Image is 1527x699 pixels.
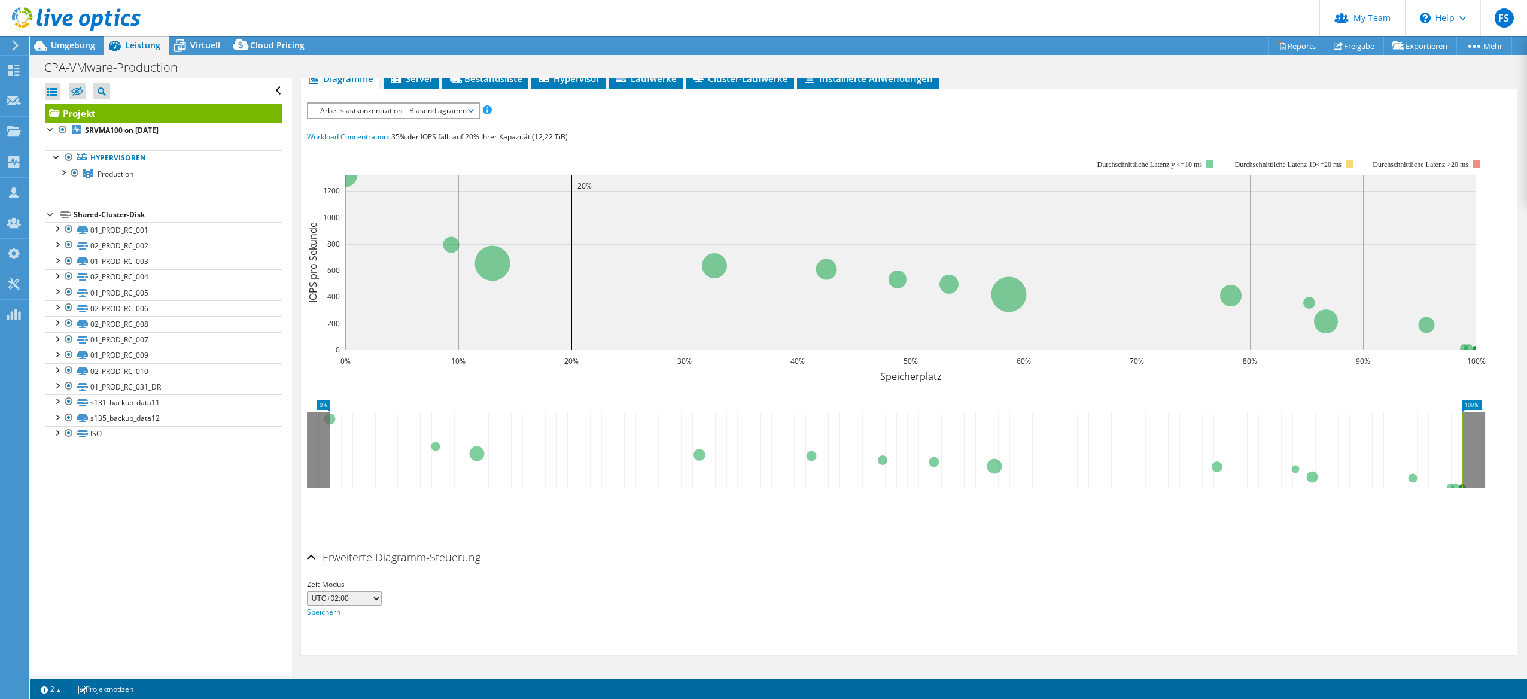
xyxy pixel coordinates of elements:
span: Laufwerke [615,72,677,84]
text: Durchschnittliche Latenz >20 ms [1373,160,1468,169]
a: Exportieren [1383,37,1457,55]
span: FS [1495,8,1514,28]
a: 02_PROD_RC_006 [45,300,282,316]
text: Speicherplatz [880,370,941,383]
a: Speichern [307,607,340,617]
a: Projektnotizen [69,682,142,697]
text: 600 [327,265,340,275]
span: Leistung [125,39,160,51]
span: Diagramme [307,72,373,84]
text: 20% [564,356,579,366]
a: 02_PROD_RC_004 [45,269,282,285]
text: 70% [1130,356,1144,366]
svg: \n [1420,13,1431,23]
span: 35% der IOPS fällt auf 20% Ihrer Kapazität (12,22 TiB) [391,132,568,142]
a: Reports [1268,37,1325,55]
text: 90% [1356,356,1370,366]
a: Freigabe [1325,37,1384,55]
a: Production [45,166,282,181]
a: ISO [45,426,282,442]
b: SRVMA100 on [DATE] [85,125,159,135]
text: 800 [327,239,340,249]
a: 01_PROD_RC_001 [45,222,282,238]
a: 01_PROD_RC_005 [45,285,282,300]
span: Production [98,169,133,179]
a: 02_PROD_RC_008 [45,316,282,332]
span: Hypervisor [537,72,600,84]
span: Arbeitslastkonzentration – Blasendiagramm [314,104,473,118]
text: 400 [327,291,340,302]
tspan: Durchschnittliche Latenz y <=10 ms [1097,160,1202,169]
a: 02_PROD_RC_002 [45,238,282,253]
text: 60% [1017,356,1031,366]
text: 80% [1243,356,1257,366]
text: 0 [336,345,340,355]
span: Server [390,72,433,84]
span: Cloud Pricing [250,39,305,51]
h1: CPA-VMware-Production [39,61,196,74]
a: 01_PROD_RC_007 [45,332,282,348]
tspan: Durchschnittliche Latenz 10<=20 ms [1234,160,1342,169]
a: 01_PROD_RC_003 [45,254,282,269]
a: SRVMA100 on [DATE] [45,123,282,138]
text: 30% [677,356,692,366]
a: Mehr [1456,37,1512,55]
h2: Erweiterte Diagramm-Steuerung [307,545,480,569]
text: 1200 [323,186,340,196]
text: 100% [1467,356,1485,366]
text: IOPS pro Sekunde [306,222,320,303]
span: Bestandsliste [448,72,522,84]
a: 02_PROD_RC_010 [45,363,282,379]
a: 01_PROD_RC_031_DR [45,379,282,394]
text: 50% [904,356,918,366]
span: Installierte Anwendungen [803,72,933,84]
span: Cluster-Laufwerke [692,72,788,84]
text: 0% [340,356,350,366]
text: 40% [790,356,805,366]
a: 2 [32,682,69,697]
span: Zeit-Modus [307,579,345,589]
text: 1000 [323,212,340,223]
text: 20% [577,181,592,191]
a: Hypervisoren [45,150,282,166]
div: Shared-Cluster-Disk [74,208,282,222]
a: s131_backup_data11 [45,394,282,410]
a: s135_backup_data12 [45,411,282,426]
span: Workload Concentration: [307,132,390,142]
text: 200 [327,318,340,329]
span: Umgebung [51,39,95,51]
a: 01_PROD_RC_009 [45,348,282,363]
span: Virtuell [190,39,220,51]
a: Projekt [45,104,282,123]
text: 10% [451,356,466,366]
